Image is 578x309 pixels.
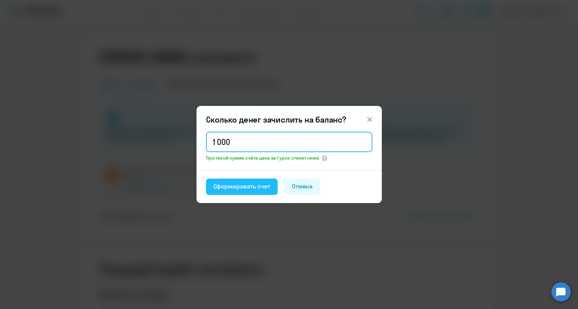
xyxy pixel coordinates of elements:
[206,132,372,152] input: 1 000 000 000 $
[206,179,278,195] button: Сформировать счет
[213,182,270,191] div: Сформировать счет
[197,114,382,125] header: Сколько денег зачислить на баланс?
[284,179,320,195] button: Отмена
[292,182,313,191] div: Отмена
[206,155,319,161] span: При такой сумме счёта цена за 1 урок станет ниже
